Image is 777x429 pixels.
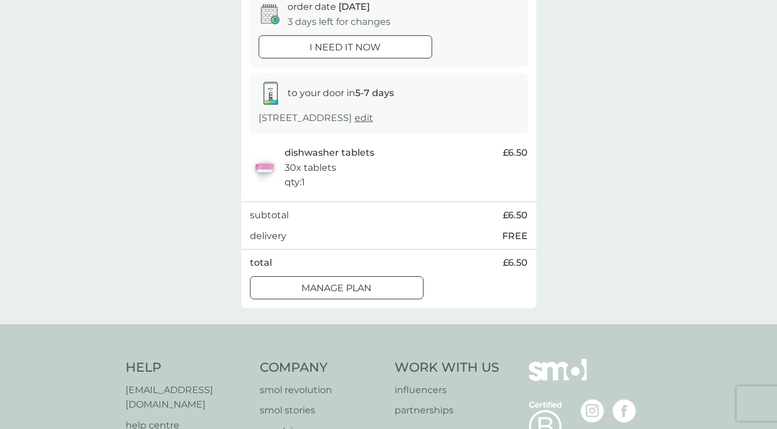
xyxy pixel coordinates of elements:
a: influencers [395,383,499,398]
button: Manage plan [250,276,424,299]
a: [EMAIL_ADDRESS][DOMAIN_NAME] [126,383,249,412]
p: qty : 1 [285,175,305,190]
img: smol [529,359,587,398]
button: i need it now [259,35,432,58]
p: Manage plan [301,281,371,296]
h4: Company [260,359,383,377]
p: dishwasher tablets [285,145,374,160]
p: 3 days left for changes [288,14,391,30]
p: FREE [502,229,528,244]
span: £6.50 [503,145,528,160]
p: 30x tablets [285,160,336,175]
strong: 5-7 days [355,87,394,98]
h4: Help [126,359,249,377]
p: i need it now [310,40,381,55]
h4: Work With Us [395,359,499,377]
p: subtotal [250,208,289,223]
a: smol revolution [260,383,383,398]
p: [STREET_ADDRESS] [259,111,373,126]
span: £6.50 [503,208,528,223]
img: visit the smol Instagram page [581,399,604,423]
span: [DATE] [338,1,370,12]
a: partnerships [395,403,499,418]
span: to your door in [288,87,394,98]
img: visit the smol Facebook page [613,399,636,423]
p: delivery [250,229,286,244]
p: total [250,255,272,270]
span: £6.50 [503,255,528,270]
a: edit [355,112,373,123]
a: smol stories [260,403,383,418]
